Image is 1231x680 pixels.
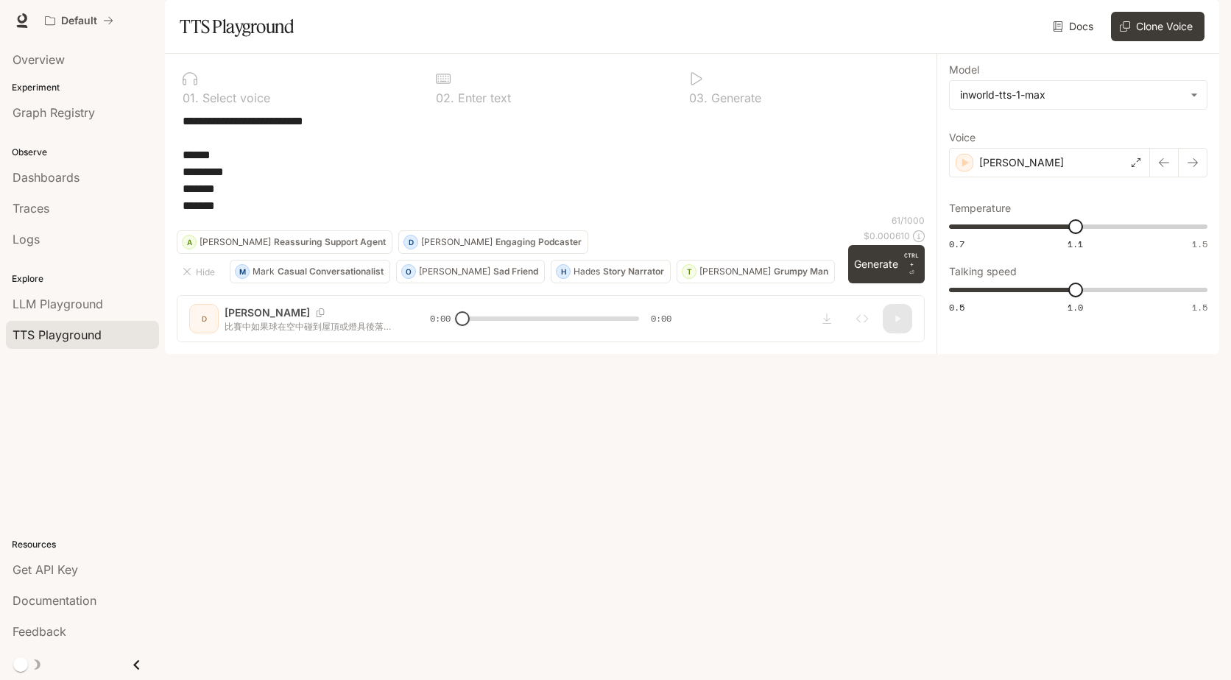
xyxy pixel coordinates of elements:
[177,230,392,254] button: A[PERSON_NAME]Reassuring Support Agent
[1068,238,1083,250] span: 1.1
[1050,12,1099,41] a: Docs
[603,267,664,276] p: Story Narrator
[419,267,490,276] p: [PERSON_NAME]
[183,92,199,104] p: 0 1 .
[950,81,1207,109] div: inworld-tts-1-max
[949,203,1011,213] p: Temperature
[177,260,224,283] button: Hide
[574,267,600,276] p: Hades
[949,266,1017,277] p: Talking speed
[183,230,196,254] div: A
[454,92,511,104] p: Enter text
[1068,301,1083,314] span: 1.0
[402,260,415,283] div: O
[253,267,275,276] p: Mark
[677,260,835,283] button: T[PERSON_NAME]Grumpy Man
[436,92,454,104] p: 0 2 .
[236,260,249,283] div: M
[495,238,582,247] p: Engaging Podcaster
[396,260,545,283] button: O[PERSON_NAME]Sad Friend
[979,155,1064,170] p: [PERSON_NAME]
[949,301,964,314] span: 0.5
[230,260,390,283] button: MMarkCasual Conversationalist
[493,267,538,276] p: Sad Friend
[949,65,979,75] p: Model
[949,132,976,143] p: Voice
[398,230,588,254] button: D[PERSON_NAME]Engaging Podcaster
[699,267,771,276] p: [PERSON_NAME]
[421,238,493,247] p: [PERSON_NAME]
[1192,238,1207,250] span: 1.5
[708,92,761,104] p: Generate
[689,92,708,104] p: 0 3 .
[557,260,570,283] div: H
[682,260,696,283] div: T
[180,12,294,41] h1: TTS Playground
[960,88,1183,102] div: inworld-tts-1-max
[199,92,270,104] p: Select voice
[904,251,919,269] p: CTRL +
[274,238,386,247] p: Reassuring Support Agent
[949,238,964,250] span: 0.7
[61,15,97,27] p: Default
[38,6,120,35] button: All workspaces
[200,238,271,247] p: [PERSON_NAME]
[904,251,919,277] p: ⏎
[774,267,828,276] p: Grumpy Man
[848,245,925,283] button: GenerateCTRL +⏎
[1192,301,1207,314] span: 1.5
[278,267,384,276] p: Casual Conversationalist
[551,260,671,283] button: HHadesStory Narrator
[1111,12,1204,41] button: Clone Voice
[404,230,417,254] div: D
